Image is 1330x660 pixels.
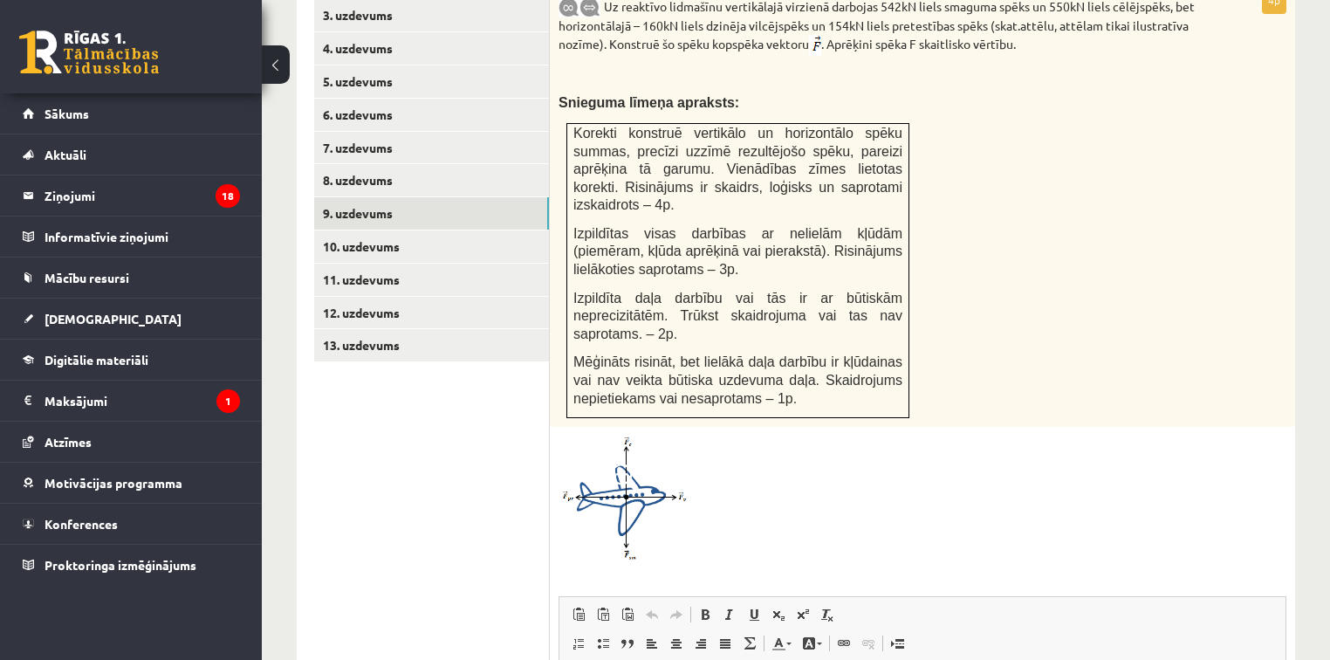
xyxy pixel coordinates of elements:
[23,340,240,380] a: Digitālie materiāli
[573,226,902,277] span: Izpildītas visas darbības ar nelielām kļūdām (piemēram, kļūda aprēķinā vai pierakstā). Risinājums...
[314,99,549,131] a: 6. uzdevums
[856,632,881,655] a: Убрать ссылку
[797,632,827,655] a: Цвет фона
[45,475,182,491] span: Motivācijas programma
[45,352,148,368] span: Digitālie materiāli
[832,632,856,655] a: Вставить/Редактировать ссылку (Ctrl+K)
[45,381,240,421] legend: Maksājumi
[559,436,689,560] img: 1.png
[23,381,240,421] a: Maksājumi1
[314,65,549,98] a: 5. uzdevums
[314,329,549,361] a: 13. uzdevums
[693,603,717,626] a: Полужирный (Ctrl+B)
[45,434,92,450] span: Atzīmes
[815,603,840,626] a: Убрать форматирование
[23,422,240,462] a: Atzīmes
[314,132,549,164] a: 7. uzdevums
[19,31,159,74] a: Rīgas 1. Tālmācības vidusskola
[566,632,591,655] a: Вставить / удалить нумерованный список
[640,632,664,655] a: По левому краю
[573,291,902,341] span: Izpildīta daļa darbību vai tās ir ar būtiskām neprecizitātēm. Trūkst skaidrojuma vai tas nav sapr...
[713,632,737,655] a: По ширине
[689,632,713,655] a: По правому краю
[717,603,742,626] a: Курсив (Ctrl+I)
[591,603,615,626] a: Вставить только текст (Ctrl+Shift+V)
[216,389,240,413] i: 1
[45,557,196,573] span: Proktoringa izmēģinājums
[23,545,240,585] a: Proktoringa izmēģinājums
[314,32,549,65] a: 4. uzdevums
[23,93,240,134] a: Sākums
[23,463,240,503] a: Motivācijas programma
[45,175,240,216] legend: Ziņojumi
[566,603,591,626] a: Вставить (Ctrl+V)
[45,106,89,121] span: Sākums
[640,603,664,626] a: Отменить (Ctrl+Z)
[809,35,821,56] img: png;base64,iVBORw0KGgoAAAANSUhEUgAAAA4AAAAYCAIAAABFpVsAAAAAAXNSR0IArs4c6QAAAAlwSFlzAAAOxAAADsQBlS...
[766,603,791,626] a: Подстрочный индекс
[742,603,766,626] a: Подчеркнутый (Ctrl+U)
[314,197,549,230] a: 9. uzdevums
[45,270,129,285] span: Mācību resursi
[23,175,240,216] a: Ziņojumi18
[573,354,902,405] span: Mēģināts risināt, bet lielākā daļa darbību ir kļūdainas vai nav veikta būtiska uzdevuma daļa. Ska...
[573,126,902,212] span: Korekti konstruē vertikālo un horizontālo spēku summas, precīzi uzzīmē rezultējošo spēku, pareizi...
[591,632,615,655] a: Вставить / удалить маркированный список
[664,632,689,655] a: По центру
[766,632,797,655] a: Цвет текста
[23,299,240,339] a: [DEMOGRAPHIC_DATA]
[314,264,549,296] a: 11. uzdevums
[23,134,240,175] a: Aktuāli
[23,258,240,298] a: Mācību resursi
[615,632,640,655] a: Цитата
[885,632,909,655] a: Вставить разрыв страницы для печати
[45,516,118,532] span: Konferences
[559,95,739,110] span: Snieguma līmeņa apraksts:
[737,632,762,655] a: Математика
[664,603,689,626] a: Повторить (Ctrl+Y)
[45,147,86,162] span: Aktuāli
[23,504,240,544] a: Konferences
[23,217,240,257] a: Informatīvie ziņojumi
[45,217,240,257] legend: Informatīvie ziņojumi
[216,184,240,208] i: 18
[615,603,640,626] a: Вставить из Word
[314,230,549,263] a: 10. uzdevums
[17,17,709,36] body: Визуальный текстовый редактор, wiswyg-editor-user-answer-47433923070860
[314,164,549,196] a: 8. uzdevums
[314,297,549,329] a: 12. uzdevums
[45,311,182,327] span: [DEMOGRAPHIC_DATA]
[791,603,815,626] a: Надстрочный индекс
